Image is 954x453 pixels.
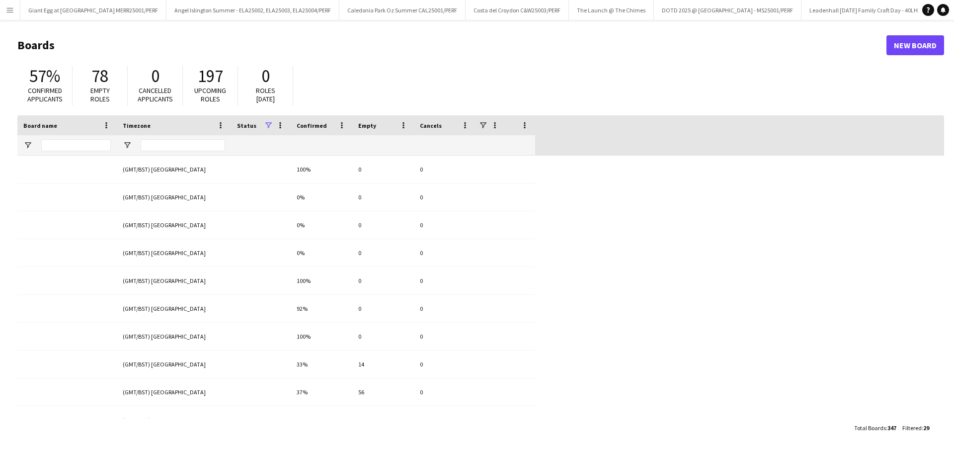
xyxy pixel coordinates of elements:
[41,139,111,151] input: Board name Filter Input
[352,267,414,294] div: 0
[27,86,63,103] span: Confirmed applicants
[923,424,929,432] span: 29
[261,65,270,87] span: 0
[886,35,944,55] a: New Board
[17,38,886,53] h1: Boards
[194,86,226,103] span: Upcoming roles
[291,239,352,267] div: 0%
[90,86,110,103] span: Empty roles
[358,122,376,129] span: Empty
[414,211,476,239] div: 0
[29,65,60,87] span: 57%
[117,351,231,378] div: (GMT/BST) [GEOGRAPHIC_DATA]
[887,424,896,432] span: 347
[654,0,801,20] button: DOTD 2025 @ [GEOGRAPHIC_DATA] - MS25001/PERF
[902,424,922,432] span: Filtered
[414,378,476,406] div: 0
[166,0,339,20] button: Angel Islington Summer - ELA25002, ELA25003, ELA25004/PERF
[141,139,225,151] input: Timezone Filter Input
[256,86,275,103] span: Roles [DATE]
[414,295,476,322] div: 0
[123,141,132,150] button: Open Filter Menu
[291,183,352,211] div: 0%
[117,378,231,406] div: (GMT/BST) [GEOGRAPHIC_DATA]
[414,351,476,378] div: 0
[91,65,108,87] span: 78
[291,406,352,434] div: 0%
[291,211,352,239] div: 0%
[902,418,929,438] div: :
[352,211,414,239] div: 0
[854,418,896,438] div: :
[414,406,476,434] div: 0
[466,0,569,20] button: Costa del Croydon C&W25003/PERF
[117,183,231,211] div: (GMT/BST) [GEOGRAPHIC_DATA]
[352,239,414,267] div: 0
[420,122,442,129] span: Cancels
[352,406,414,434] div: 0
[414,183,476,211] div: 0
[414,267,476,294] div: 0
[117,295,231,322] div: (GMT/BST) [GEOGRAPHIC_DATA]
[352,323,414,350] div: 0
[352,351,414,378] div: 14
[291,295,352,322] div: 92%
[291,378,352,406] div: 37%
[20,0,166,20] button: Giant Egg at [GEOGRAPHIC_DATA] MERR25001/PERF
[23,122,57,129] span: Board name
[23,141,32,150] button: Open Filter Menu
[198,65,223,87] span: 197
[339,0,466,20] button: Caledonia Park Oz Summer CAL25001/PERF
[414,239,476,267] div: 0
[117,323,231,350] div: (GMT/BST) [GEOGRAPHIC_DATA]
[117,406,231,434] div: (GMT/BST) [GEOGRAPHIC_DATA]
[352,183,414,211] div: 0
[138,86,173,103] span: Cancelled applicants
[352,156,414,183] div: 0
[291,267,352,294] div: 100%
[352,295,414,322] div: 0
[297,122,327,129] span: Confirmed
[123,122,151,129] span: Timezone
[352,378,414,406] div: 56
[117,239,231,267] div: (GMT/BST) [GEOGRAPHIC_DATA]
[291,156,352,183] div: 100%
[854,424,886,432] span: Total Boards
[237,122,256,129] span: Status
[291,323,352,350] div: 100%
[291,351,352,378] div: 33%
[569,0,654,20] button: The Launch @ The Chimes
[414,323,476,350] div: 0
[151,65,159,87] span: 0
[117,156,231,183] div: (GMT/BST) [GEOGRAPHIC_DATA]
[117,267,231,294] div: (GMT/BST) [GEOGRAPHIC_DATA]
[414,156,476,183] div: 0
[117,211,231,239] div: (GMT/BST) [GEOGRAPHIC_DATA]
